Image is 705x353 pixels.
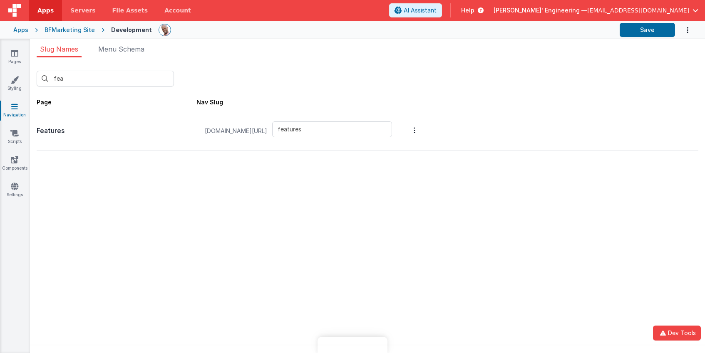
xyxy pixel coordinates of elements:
input: Search by slug, id, or page name ... [37,71,174,86]
p: Features [37,125,196,137]
span: Servers [70,6,95,15]
span: Apps [37,6,54,15]
span: Help [461,6,474,15]
div: Page [37,98,196,106]
span: Slug Names [40,45,78,53]
div: Development [111,26,152,34]
span: [DOMAIN_NAME][URL] [200,115,272,147]
input: Enter a slug name [272,121,392,137]
button: Options [675,22,692,39]
span: AI Assistant [404,6,437,15]
div: Nav Slug [196,98,223,106]
button: [PERSON_NAME]' Engineering — [EMAIL_ADDRESS][DOMAIN_NAME] [494,6,698,15]
span: Menu Schema [98,45,144,53]
span: File Assets [112,6,148,15]
span: [PERSON_NAME]' Engineering — [494,6,587,15]
div: Apps [13,26,28,34]
button: Dev Tools [653,326,701,341]
div: BFMarketing Site [45,26,95,34]
button: AI Assistant [389,3,442,17]
button: Options [409,114,420,147]
button: Save [620,23,675,37]
img: 11ac31fe5dc3d0eff3fbbbf7b26fa6e1 [159,24,171,36]
span: [EMAIL_ADDRESS][DOMAIN_NAME] [587,6,689,15]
